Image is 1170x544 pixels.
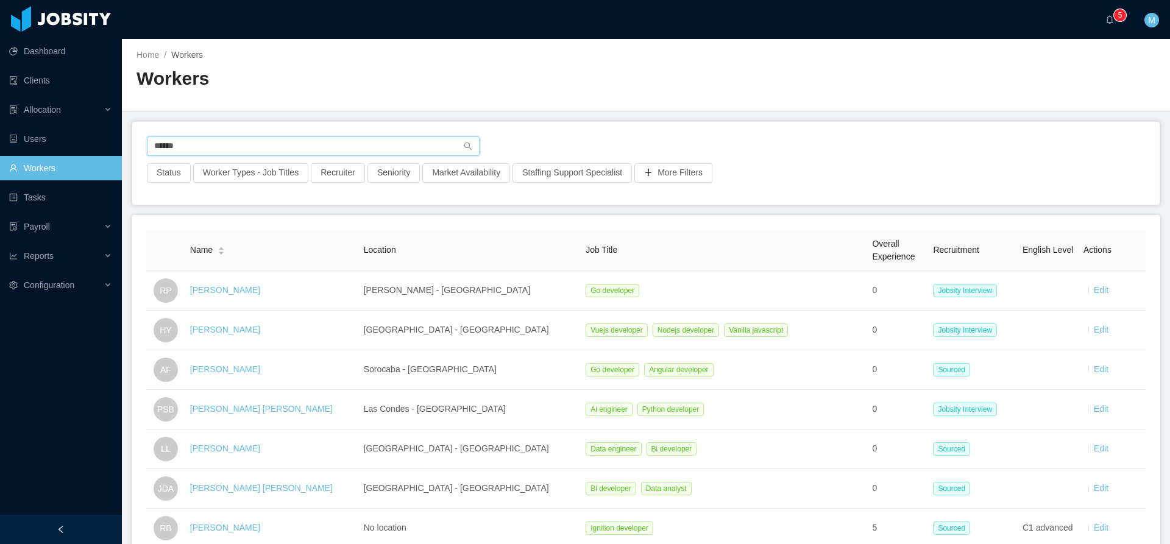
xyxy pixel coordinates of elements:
span: HY [160,318,171,342]
button: icon: plusMore Filters [634,163,712,183]
span: RP [160,278,171,303]
span: Sourced [933,521,970,535]
p: 5 [1118,9,1122,21]
i: icon: search [464,142,472,150]
td: 0 [867,271,928,311]
span: Reports [24,251,54,261]
button: Market Availability [422,163,510,183]
span: / [164,50,166,60]
span: Data analyst [641,482,692,495]
a: Edit [1094,364,1108,374]
a: [PERSON_NAME] [190,325,260,334]
button: Recruiter [311,163,365,183]
a: icon: pie-chartDashboard [9,39,112,63]
a: Edit [1094,325,1108,334]
span: Go developer [586,363,639,376]
a: [PERSON_NAME] [190,285,260,295]
i: icon: caret-down [218,250,225,253]
span: Sourced [933,482,970,495]
a: Home [136,50,159,60]
span: Bi developer [647,442,697,456]
span: Overall Experience [872,239,915,261]
td: 0 [867,350,928,390]
span: LL [161,437,171,461]
a: Edit [1094,523,1108,532]
i: icon: file-protect [9,222,18,231]
button: Seniority [367,163,420,183]
a: Edit [1094,483,1108,493]
span: Python developer [637,403,704,416]
a: [PERSON_NAME] [190,364,260,374]
a: [PERSON_NAME] [PERSON_NAME] [190,483,333,493]
a: Sourced [933,364,975,374]
a: Edit [1094,443,1108,453]
span: Jobsity Interview [933,403,997,416]
button: Status [147,163,191,183]
span: Sourced [933,442,970,456]
span: Ignition developer [586,521,653,535]
i: icon: caret-up [218,246,225,249]
i: icon: line-chart [9,252,18,260]
span: Name [190,244,213,256]
span: Vuejs developer [586,323,648,337]
span: Go developer [586,284,639,297]
td: [GEOGRAPHIC_DATA] - [GEOGRAPHIC_DATA] [359,469,581,509]
span: JDA [158,476,174,501]
div: Sort [218,245,225,253]
a: [PERSON_NAME] [190,523,260,532]
span: Job Title [586,245,617,255]
td: [GEOGRAPHIC_DATA] - [GEOGRAPHIC_DATA] [359,429,581,469]
td: 0 [867,429,928,469]
span: Actions [1083,245,1111,255]
i: icon: bell [1105,15,1114,24]
span: AF [160,358,171,382]
span: Data engineer [586,442,641,456]
i: icon: solution [9,105,18,114]
span: Ai engineer [586,403,633,416]
a: Jobsity Interview [933,285,1002,295]
td: Las Condes - [GEOGRAPHIC_DATA] [359,390,581,429]
span: English Level [1023,245,1073,255]
span: M [1148,13,1155,27]
button: Staffing Support Specialist [512,163,632,183]
span: RB [160,516,171,540]
span: Payroll [24,222,50,231]
h2: Workers [136,66,646,91]
a: icon: userWorkers [9,156,112,180]
span: Allocation [24,105,61,115]
span: Workers [171,50,203,60]
span: Vanilla javascript [724,323,788,337]
a: Jobsity Interview [933,404,1002,414]
span: PSB [157,397,174,422]
a: Sourced [933,443,975,453]
a: Edit [1094,285,1108,295]
a: Edit [1094,404,1108,414]
a: icon: auditClients [9,68,112,93]
span: Nodejs developer [653,323,719,337]
td: Sorocaba - [GEOGRAPHIC_DATA] [359,350,581,390]
a: [PERSON_NAME] [190,443,260,453]
td: [GEOGRAPHIC_DATA] - [GEOGRAPHIC_DATA] [359,311,581,350]
span: Location [364,245,396,255]
sup: 5 [1114,9,1126,21]
td: [PERSON_NAME] - [GEOGRAPHIC_DATA] [359,271,581,311]
a: Jobsity Interview [933,325,1002,334]
td: 0 [867,469,928,509]
span: Sourced [933,363,970,376]
i: icon: setting [9,281,18,289]
a: icon: robotUsers [9,127,112,151]
td: 0 [867,390,928,429]
span: Jobsity Interview [933,284,997,297]
a: icon: profileTasks [9,185,112,210]
span: Recruitment [933,245,979,255]
span: Bi developer [586,482,636,495]
a: Sourced [933,523,975,532]
a: [PERSON_NAME] [PERSON_NAME] [190,404,333,414]
span: Configuration [24,280,74,290]
a: Sourced [933,483,975,493]
span: Jobsity Interview [933,323,997,337]
span: Angular developer [644,363,713,376]
button: Worker Types - Job Titles [193,163,308,183]
td: 0 [867,311,928,350]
